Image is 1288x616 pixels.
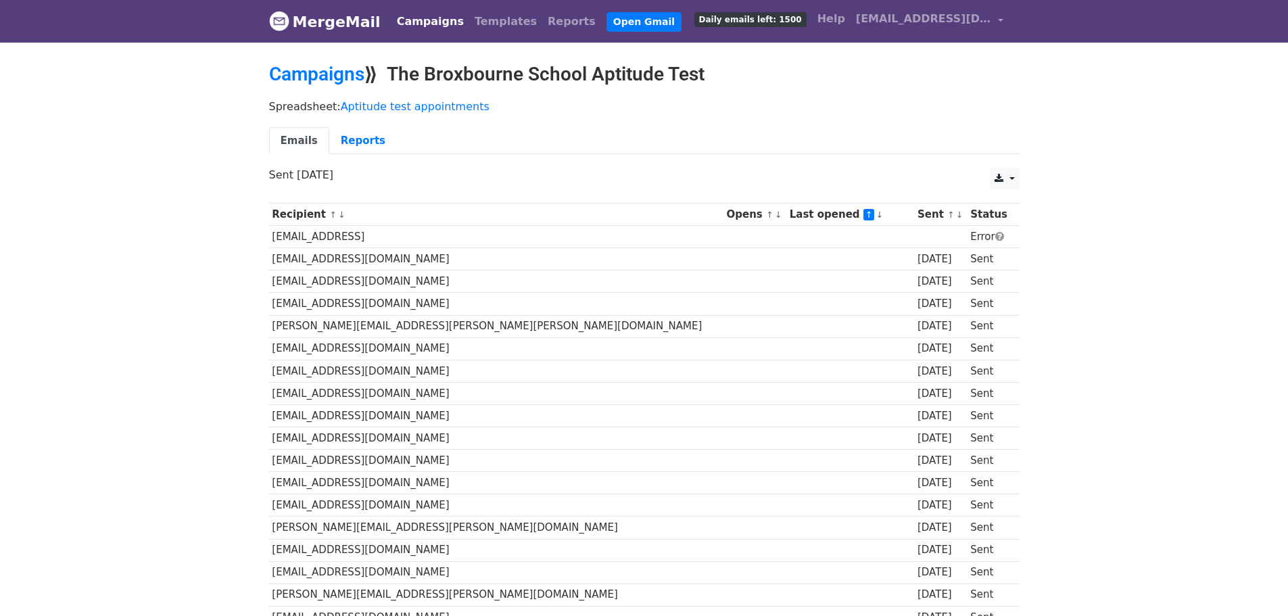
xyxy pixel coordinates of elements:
td: Sent [967,404,1012,427]
td: [EMAIL_ADDRESS][DOMAIN_NAME] [269,427,723,450]
a: Emails [269,127,329,155]
div: [DATE] [917,296,964,312]
td: Sent [967,450,1012,472]
td: [EMAIL_ADDRESS][DOMAIN_NAME] [269,561,723,584]
td: Sent [967,315,1012,337]
a: Daily emails left: 1500 [689,5,812,32]
div: [DATE] [917,475,964,491]
a: ↑ [863,209,875,220]
td: Sent [967,337,1012,360]
td: Sent [967,494,1012,517]
div: [DATE] [917,453,964,469]
td: [EMAIL_ADDRESS][DOMAIN_NAME] [269,382,723,404]
span: Daily emails left: 1500 [694,12,807,27]
div: [DATE] [917,498,964,513]
a: ↑ [947,210,955,220]
td: [EMAIL_ADDRESS][DOMAIN_NAME] [269,539,723,561]
td: Sent [967,584,1012,606]
div: [DATE] [917,520,964,536]
td: [PERSON_NAME][EMAIL_ADDRESS][PERSON_NAME][PERSON_NAME][DOMAIN_NAME] [269,315,723,337]
div: [DATE] [917,252,964,267]
td: Sent [967,293,1012,315]
td: Sent [967,539,1012,561]
img: MergeMail logo [269,11,289,31]
a: Open Gmail [606,12,682,32]
a: ↓ [775,210,782,220]
th: Status [967,204,1012,226]
div: [DATE] [917,542,964,558]
td: Sent [967,270,1012,293]
p: Spreadsheet: [269,99,1020,114]
div: [DATE] [917,565,964,580]
td: [EMAIL_ADDRESS][DOMAIN_NAME] [269,337,723,360]
div: [DATE] [917,386,964,402]
th: Sent [914,204,967,226]
div: [DATE] [917,408,964,424]
td: Sent [967,360,1012,382]
a: Reports [329,127,397,155]
td: [EMAIL_ADDRESS][DOMAIN_NAME] [269,472,723,494]
div: [DATE] [917,587,964,602]
td: Sent [967,248,1012,270]
td: [EMAIL_ADDRESS][DOMAIN_NAME] [269,450,723,472]
td: [PERSON_NAME][EMAIL_ADDRESS][PERSON_NAME][DOMAIN_NAME] [269,517,723,539]
div: [DATE] [917,364,964,379]
td: Error [967,226,1012,248]
td: [EMAIL_ADDRESS][DOMAIN_NAME] [269,293,723,315]
td: [EMAIL_ADDRESS][DOMAIN_NAME] [269,404,723,427]
a: ↓ [338,210,345,220]
a: Help [812,5,851,32]
div: [DATE] [917,431,964,446]
th: Recipient [269,204,723,226]
td: [EMAIL_ADDRESS][DOMAIN_NAME] [269,494,723,517]
td: Sent [967,427,1012,450]
a: Templates [469,8,542,35]
td: Sent [967,517,1012,539]
a: Campaigns [269,63,364,85]
a: [EMAIL_ADDRESS][DOMAIN_NAME] [851,5,1009,37]
a: ↑ [766,210,773,220]
a: Campaigns [391,8,469,35]
td: Sent [967,382,1012,404]
a: ↑ [329,210,337,220]
a: MergeMail [269,7,381,36]
td: [EMAIL_ADDRESS][DOMAIN_NAME] [269,270,723,293]
td: Sent [967,472,1012,494]
div: [DATE] [917,274,964,289]
a: ↓ [876,210,884,220]
th: Last opened [786,204,914,226]
td: Sent [967,561,1012,584]
td: [EMAIL_ADDRESS][DOMAIN_NAME] [269,360,723,382]
span: [EMAIL_ADDRESS][DOMAIN_NAME] [856,11,991,27]
td: [EMAIL_ADDRESS][DOMAIN_NAME] [269,248,723,270]
div: [DATE] [917,341,964,356]
td: [PERSON_NAME][EMAIL_ADDRESS][PERSON_NAME][DOMAIN_NAME] [269,584,723,606]
td: [EMAIL_ADDRESS] [269,226,723,248]
h2: ⟫ The Broxbourne School Aptitude Test [269,63,1020,86]
a: Aptitude test appointments [341,100,490,113]
a: Reports [542,8,601,35]
p: Sent [DATE] [269,168,1020,182]
a: ↓ [956,210,963,220]
th: Opens [723,204,786,226]
div: [DATE] [917,318,964,334]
